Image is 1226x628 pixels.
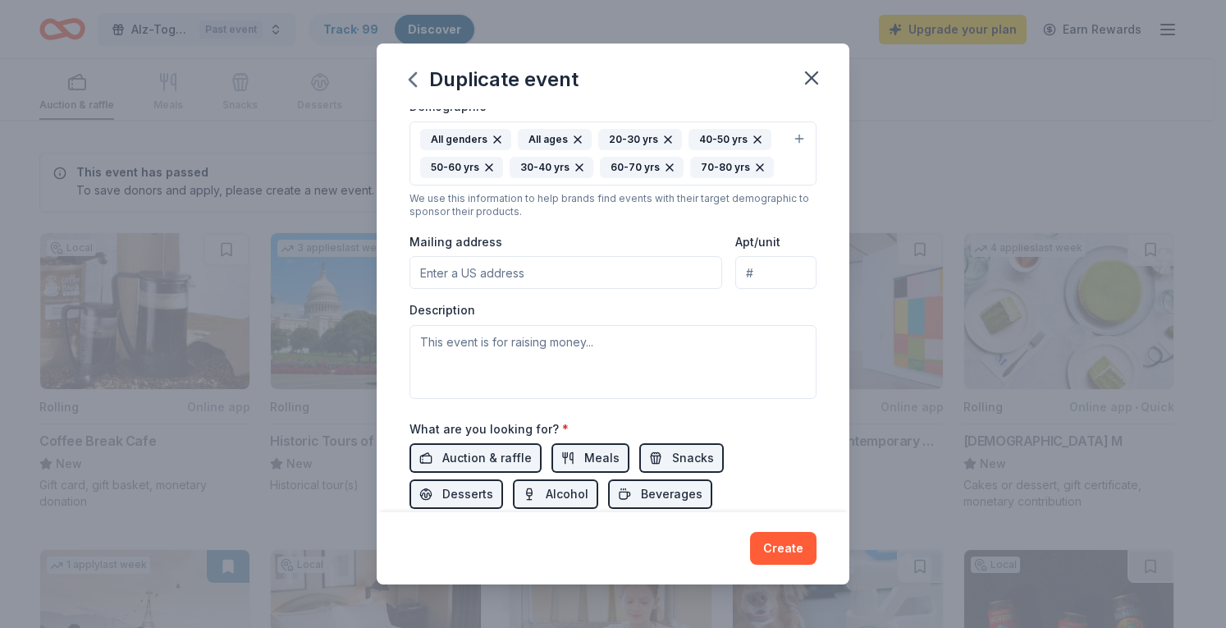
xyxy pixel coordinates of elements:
[600,157,684,178] div: 60-70 yrs
[639,443,724,473] button: Snacks
[641,484,702,504] span: Beverages
[409,234,502,250] label: Mailing address
[735,234,780,250] label: Apt/unit
[672,448,714,468] span: Snacks
[690,157,774,178] div: 70-80 yrs
[750,532,817,565] button: Create
[735,256,817,289] input: #
[442,448,532,468] span: Auction & raffle
[420,157,503,178] div: 50-60 yrs
[551,443,629,473] button: Meals
[420,129,511,150] div: All genders
[409,66,579,93] div: Duplicate event
[598,129,682,150] div: 20-30 yrs
[608,479,712,509] button: Beverages
[409,421,569,438] label: What are you looking for?
[409,121,817,186] button: All gendersAll ages20-30 yrs40-50 yrs50-60 yrs30-40 yrs60-70 yrs70-80 yrs
[584,448,620,468] span: Meals
[409,479,503,509] button: Desserts
[518,129,592,150] div: All ages
[688,129,771,150] div: 40-50 yrs
[409,256,722,289] input: Enter a US address
[409,192,817,218] div: We use this information to help brands find events with their target demographic to sponsor their...
[442,484,493,504] span: Desserts
[513,479,598,509] button: Alcohol
[409,443,542,473] button: Auction & raffle
[546,484,588,504] span: Alcohol
[510,157,593,178] div: 30-40 yrs
[409,302,475,319] label: Description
